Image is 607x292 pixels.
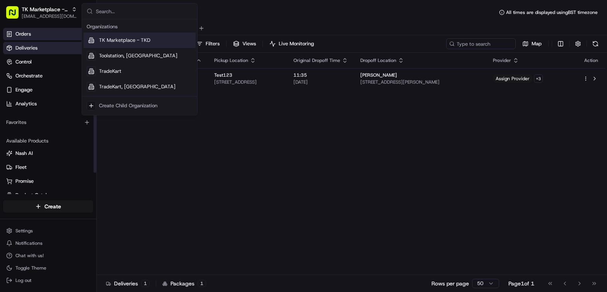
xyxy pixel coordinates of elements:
[230,38,259,49] button: Views
[266,38,317,49] button: Live Monitoring
[3,84,93,96] button: Engage
[198,280,206,287] div: 1
[162,280,206,287] div: Packages
[3,116,93,129] div: Favorites
[360,79,481,85] span: [STREET_ADDRESS][PERSON_NAME]
[3,175,93,187] button: Promise
[96,3,193,19] input: Search...
[532,40,542,47] span: Map
[15,240,43,246] span: Notifications
[15,100,37,107] span: Analytics
[65,113,72,119] div: 💻
[360,57,396,64] span: Dropoff Location
[508,280,534,287] div: Page 1 of 1
[519,38,545,49] button: Map
[590,38,601,49] button: Refresh
[360,72,397,78] span: [PERSON_NAME]
[99,83,176,90] span: TradeKart, [GEOGRAPHIC_DATA]
[6,164,90,171] a: Fleet
[3,70,93,82] button: Orchestrate
[15,86,32,93] span: Engage
[3,200,93,213] button: Create
[3,263,93,273] button: Toggle Theme
[583,57,599,64] div: Action
[5,109,62,123] a: 📗Knowledge Base
[20,50,139,58] input: Got a question? Start typing here...
[22,13,77,19] button: [EMAIL_ADDRESS][DOMAIN_NAME]
[15,58,32,65] span: Control
[99,52,177,59] span: Toolstation, [GEOGRAPHIC_DATA]
[99,37,150,44] span: TK Marketplace - TKD
[77,131,94,137] span: Pylon
[242,40,256,47] span: Views
[293,57,340,64] span: Original Dropoff Time
[15,45,38,52] span: Deliveries
[26,82,98,88] div: We're available if you need us!
[431,280,469,287] p: Rows per page
[15,252,44,259] span: Chat with us!
[15,112,59,120] span: Knowledge Base
[3,56,93,68] button: Control
[8,74,22,88] img: 1736555255976-a54dd68f-1ca7-489b-9aae-adbdc363a1c4
[534,74,543,83] button: +3
[15,228,33,234] span: Settings
[84,21,196,33] div: Organizations
[15,150,33,157] span: Nash AI
[15,192,53,199] span: Product Catalog
[15,277,31,283] span: Log out
[82,19,197,115] div: Suggestions
[493,74,532,83] span: Assign Provider
[3,275,93,286] button: Log out
[26,74,127,82] div: Start new chat
[6,192,90,199] a: Product Catalog
[99,68,121,75] span: TradeKart
[8,113,14,119] div: 📗
[214,72,232,78] span: Test123
[293,72,348,78] span: 11:35
[15,164,27,171] span: Fleet
[214,79,281,85] span: [STREET_ADDRESS]
[15,178,34,185] span: Promise
[15,72,43,79] span: Orchestrate
[3,28,93,40] a: Orders
[3,189,93,201] button: Product Catalog
[6,150,90,157] a: Nash AI
[3,135,93,147] div: Available Products
[3,225,93,236] button: Settings
[214,57,248,64] span: Pickup Location
[3,3,80,22] button: TK Marketplace - TKD[EMAIL_ADDRESS][DOMAIN_NAME]
[8,8,23,23] img: Nash
[62,109,127,123] a: 💻API Documentation
[279,40,314,47] span: Live Monitoring
[15,31,31,38] span: Orders
[8,31,141,43] p: Welcome 👋
[99,102,157,109] div: Create Child Organization
[506,9,598,15] span: All times are displayed using BST timezone
[493,57,511,64] span: Provider
[131,76,141,86] button: Start new chat
[3,250,93,261] button: Chat with us!
[15,265,46,271] span: Toggle Theme
[73,112,124,120] span: API Documentation
[6,178,90,185] a: Promise
[3,238,93,249] button: Notifications
[206,40,220,47] span: Filters
[293,79,348,85] span: [DATE]
[3,98,93,110] a: Analytics
[3,147,93,160] button: Nash AI
[55,131,94,137] a: Powered byPylon
[3,42,93,54] a: Deliveries
[446,38,516,49] input: Type to search
[141,280,150,287] div: 1
[3,161,93,173] button: Fleet
[106,280,150,287] div: Deliveries
[44,203,61,210] span: Create
[22,5,68,13] button: TK Marketplace - TKD
[193,38,223,49] button: Filters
